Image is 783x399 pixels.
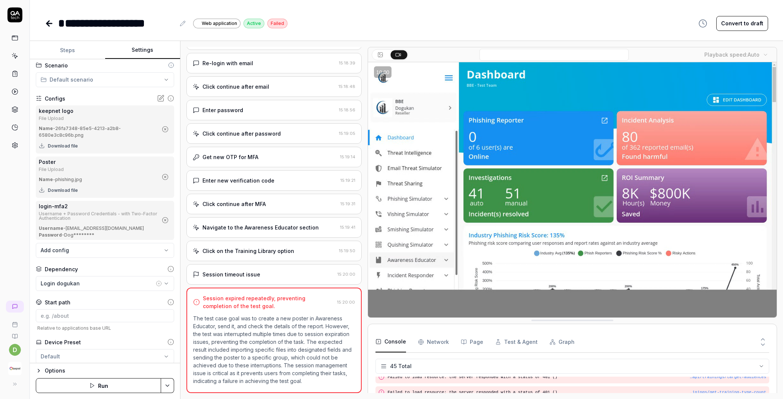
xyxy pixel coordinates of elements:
[202,177,274,184] div: Enter new verification code
[202,106,243,114] div: Enter password
[267,19,287,28] div: Failed
[339,248,355,253] time: 15:19:50
[694,16,712,31] button: View version history
[340,154,355,159] time: 15:19:14
[387,389,766,396] pre: Failed to load resource: the server responded with a status of 401 ()
[202,247,294,255] div: Click on the Training Library option
[39,140,78,152] button: Download file
[105,41,180,59] button: Settings
[39,116,158,121] div: File Upload
[340,178,355,183] time: 15:19:21
[36,366,174,375] button: Options
[3,356,26,377] button: Keepnet Logo
[41,76,93,83] div: Default scenario
[39,176,158,183] div: - phishing.jpg
[36,276,174,291] button: Login dogukan
[39,202,158,210] div: login-mfa2
[45,298,70,306] div: Start path
[39,184,78,196] button: Download file
[203,294,334,310] div: Session expired repeatedly, preventing completion of the test goal.
[45,338,81,346] div: Device Preset
[39,177,53,182] b: Name
[202,83,269,91] div: Click continue after email
[45,95,65,102] div: Configs
[39,107,158,115] div: keepnet logo
[418,332,449,352] button: Network
[340,201,355,206] time: 15:19:31
[39,225,158,232] div: - [EMAIL_ADDRESS][DOMAIN_NAME]
[39,232,62,238] b: Password
[202,130,281,137] div: Click continue after password
[9,344,21,356] button: d
[339,84,355,89] time: 15:18:48
[375,332,406,352] button: Console
[202,153,258,161] div: Get new OTP for MFA
[690,374,766,380] button: …api/trainings/target-audiences
[36,325,174,331] span: Relative to applications base URL
[202,200,266,208] div: Click continue after MFA
[39,212,158,221] div: Username + Password Credentials - with Two-Factor Authentication
[337,272,355,277] time: 15:20:00
[39,126,53,131] b: Name
[339,60,355,66] time: 15:18:39
[45,61,68,69] div: Scenario
[3,327,26,339] a: Documentation
[39,225,63,231] b: Username
[340,225,355,230] time: 15:19:41
[202,224,319,231] div: Navigate to the Awareness Educator section
[704,51,760,58] div: Playback speed:
[36,349,174,364] button: Default
[202,59,253,67] div: Re-login with email
[36,72,174,87] button: Default scenario
[3,316,26,327] a: Book a call with us
[716,16,768,31] button: Convert to draft
[193,18,240,28] a: Web application
[39,158,158,166] div: Poster
[690,389,766,396] button: …inings/get-training-type-count
[30,41,105,59] button: Steps
[339,131,355,136] time: 15:19:05
[202,270,260,278] div: Session timeout issue
[387,374,766,380] pre: Failed to load resource: the server responded with a status of 401 ()
[337,300,355,305] time: 15:20:00
[41,279,154,287] div: Login dogukan
[202,20,237,27] span: Web application
[8,362,22,375] img: Keepnet Logo
[193,314,355,385] p: The test case goal was to create a new poster in Awareness Educator, send it, and check the detai...
[36,378,161,393] button: Run
[461,332,483,352] button: Page
[339,107,355,113] time: 15:18:56
[41,352,60,360] div: Default
[45,366,174,375] div: Options
[243,19,264,28] div: Active
[39,125,158,139] div: - 26fa7348-85e5-4213-a2b8-6580e3c8c96b.png
[36,309,174,322] input: e.g. /about
[6,301,24,313] a: New conversation
[550,332,575,352] button: Graph
[45,265,78,273] div: Dependency
[495,332,538,352] button: Test & Agent
[39,167,158,172] div: File Upload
